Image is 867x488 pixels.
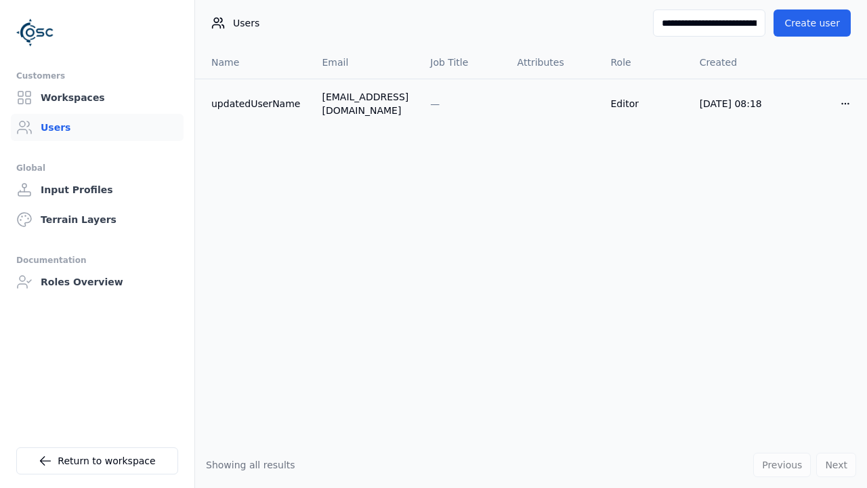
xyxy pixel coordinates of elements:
button: Create user [774,9,851,37]
div: [DATE] 08:18 [700,97,769,110]
div: [EMAIL_ADDRESS][DOMAIN_NAME] [322,90,408,117]
div: Documentation [16,252,178,268]
img: Logo [16,14,54,52]
a: Terrain Layers [11,206,184,233]
span: Showing all results [206,460,295,470]
a: updatedUserName [211,97,300,110]
th: Email [311,46,419,79]
div: Customers [16,68,178,84]
span: — [430,98,440,109]
span: Users [233,16,259,30]
div: Global [16,160,178,176]
th: Attributes [507,46,600,79]
th: Job Title [419,46,506,79]
th: Created [689,46,780,79]
a: Input Profiles [11,176,184,203]
a: Return to workspace [16,447,178,474]
a: Workspaces [11,84,184,111]
a: Roles Overview [11,268,184,296]
th: Role [600,46,689,79]
a: Users [11,114,184,141]
th: Name [195,46,311,79]
div: Editor [611,97,678,110]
